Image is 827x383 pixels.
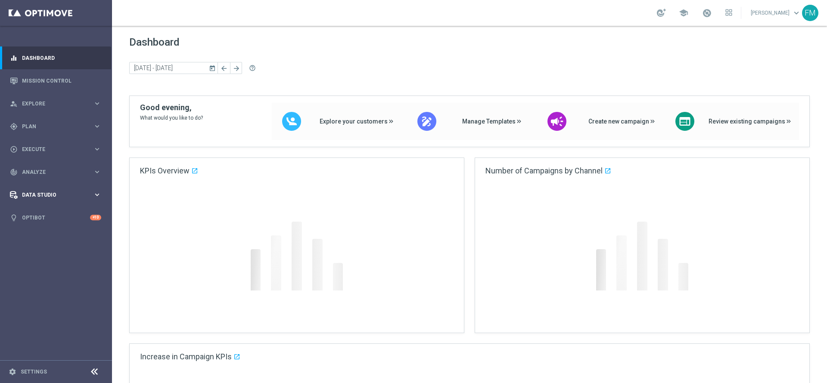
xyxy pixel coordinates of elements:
[9,100,102,107] button: person_search Explore keyboard_arrow_right
[10,206,101,229] div: Optibot
[9,146,102,153] button: play_circle_outline Execute keyboard_arrow_right
[93,122,101,130] i: keyboard_arrow_right
[802,5,818,21] div: FM
[22,69,101,92] a: Mission Control
[9,191,102,198] button: Data Studio keyboard_arrow_right
[10,145,18,153] i: play_circle_outline
[22,124,93,129] span: Plan
[679,8,688,18] span: school
[93,191,101,199] i: keyboard_arrow_right
[10,145,93,153] div: Execute
[9,55,102,62] button: equalizer Dashboard
[93,145,101,153] i: keyboard_arrow_right
[792,8,801,18] span: keyboard_arrow_down
[10,54,18,62] i: equalizer
[21,369,47,374] a: Settings
[93,99,101,108] i: keyboard_arrow_right
[10,100,93,108] div: Explore
[22,192,93,198] span: Data Studio
[9,123,102,130] button: gps_fixed Plan keyboard_arrow_right
[22,206,90,229] a: Optibot
[22,147,93,152] span: Execute
[750,6,802,19] a: [PERSON_NAME]keyboard_arrow_down
[10,168,18,176] i: track_changes
[10,123,18,130] i: gps_fixed
[10,214,18,222] i: lightbulb
[10,123,93,130] div: Plan
[9,169,102,176] button: track_changes Analyze keyboard_arrow_right
[22,170,93,175] span: Analyze
[9,368,16,376] i: settings
[22,46,101,69] a: Dashboard
[22,101,93,106] span: Explore
[9,214,102,221] button: lightbulb Optibot +10
[9,77,102,84] button: Mission Control
[10,191,93,199] div: Data Studio
[90,215,101,220] div: +10
[10,69,101,92] div: Mission Control
[10,168,93,176] div: Analyze
[10,100,18,108] i: person_search
[10,46,101,69] div: Dashboard
[93,168,101,176] i: keyboard_arrow_right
